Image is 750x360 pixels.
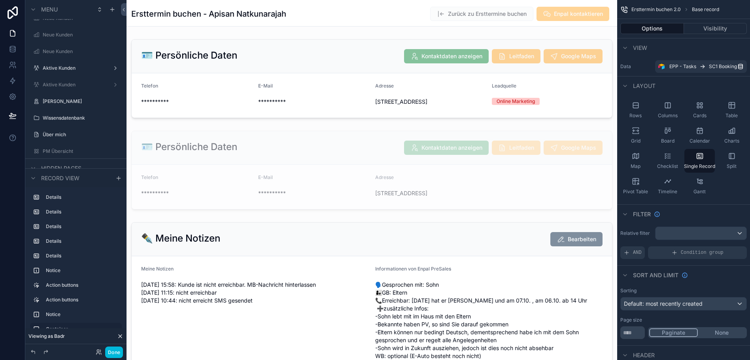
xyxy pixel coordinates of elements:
label: Details [46,253,115,259]
span: Record view [41,174,79,182]
button: Options [620,23,684,34]
span: Grid [631,138,640,144]
button: Gantt [684,174,715,198]
span: Timeline [658,189,677,195]
span: Layout [633,82,656,90]
span: Pivot Table [623,189,648,195]
span: Map [631,163,640,170]
button: Calendar [684,124,715,147]
label: Page size [620,317,642,323]
label: Details [46,223,115,230]
button: Paginate [649,328,698,337]
img: Airtable Logo [658,63,665,70]
span: Base record [692,6,719,13]
label: Details [46,209,115,215]
span: Single Record [684,163,715,170]
div: scrollable content [25,187,127,331]
span: AND [633,250,642,256]
label: Wissensdatenbank [43,115,117,121]
label: Details [46,238,115,244]
label: Details [46,194,115,200]
button: Charts [716,124,747,147]
span: Gantt [693,189,706,195]
label: Action buttons [46,297,115,303]
label: Aktive Kunden [43,82,106,88]
label: Sorting [620,288,637,294]
button: Cards [684,98,715,122]
span: Default: most recently created [624,300,703,307]
span: Board [661,138,674,144]
button: Pivot Table [620,174,651,198]
a: EPP - TasksSC1 Booking [655,60,747,73]
button: Grid [620,124,651,147]
span: Split [727,163,737,170]
span: Menu [41,6,58,13]
label: Container [46,326,115,332]
label: Relative filter [620,230,652,236]
label: Data [620,63,652,70]
button: Map [620,149,651,173]
span: Calendar [690,138,710,144]
span: Rows [629,112,642,119]
button: Columns [652,98,683,122]
span: Ersttermin buchen 2.0 [631,6,681,13]
span: Sort And Limit [633,271,678,279]
label: Über mich [43,131,117,138]
label: Aktive Kunden [43,65,106,71]
span: Charts [724,138,739,144]
label: Neue Kunden [43,48,117,55]
label: Notice [46,311,115,318]
button: Visibility [684,23,747,34]
label: Notice [46,267,115,274]
label: Neue Kunden [43,32,117,38]
button: Checklist [652,149,683,173]
span: Hidden pages [41,164,81,172]
button: Table [716,98,747,122]
span: View [633,44,647,52]
span: SC1 Booking [709,63,737,70]
span: Table [725,112,738,119]
button: Board [652,124,683,147]
label: [PERSON_NAME] [43,98,117,105]
button: Single Record [684,149,715,173]
span: Checklist [657,163,678,170]
button: Done [105,347,123,358]
label: Action buttons [46,282,115,288]
span: Columns [658,112,678,119]
button: Rows [620,98,651,122]
span: Viewing as Badr [28,333,65,339]
button: Split [716,149,747,173]
label: PM Übersicht [43,148,117,154]
button: Timeline [652,174,683,198]
button: Default: most recently created [620,297,747,310]
button: None [698,328,746,337]
span: Cards [693,112,707,119]
span: EPP - Tasks [669,63,696,70]
h1: Ersttermin buchen - Apisan Natkunarajah [131,8,286,19]
span: Filter [633,210,651,218]
span: Condition group [681,250,724,256]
